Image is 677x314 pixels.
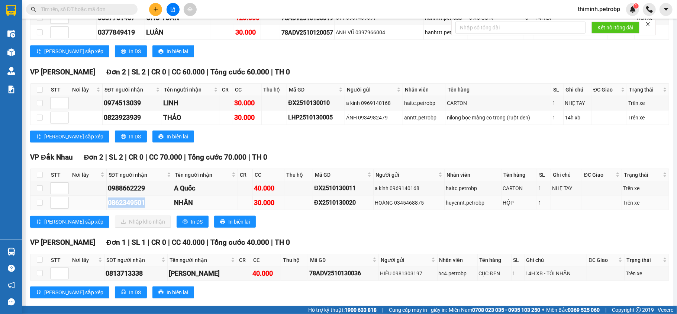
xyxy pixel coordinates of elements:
span: printer [121,49,126,55]
span: [PERSON_NAME] sắp xếp [44,288,103,297]
div: Trên xe [628,99,668,107]
span: SĐT người nhận [109,171,165,179]
div: HOÀNG 0345468875 [375,199,443,207]
div: 0813713338 [106,268,166,279]
td: 0377849419 [97,25,145,40]
span: In biên lai [167,132,188,141]
span: | [248,153,250,161]
div: LUÂN [146,27,210,38]
img: warehouse-icon [7,248,15,256]
div: Trên xe [626,269,668,278]
div: a kính 0969140168 [346,99,402,107]
th: SL [551,84,564,96]
span: search [31,7,36,12]
div: CARTON [503,184,536,192]
span: TH 0 [252,153,267,161]
th: CC [253,169,284,181]
span: [PERSON_NAME] sắp xếp [44,47,103,55]
sup: 1 [634,3,639,9]
div: 1 [552,113,562,122]
span: SĐT người nhận [104,86,154,94]
div: LHP2510130005 [288,113,344,122]
span: | [105,153,107,161]
span: TH 0 [275,68,290,76]
td: 0823923939 [103,110,162,125]
td: 0988662229 [107,181,173,196]
span: Miền Nam [449,306,540,314]
th: STT [49,254,70,266]
span: message [8,298,15,305]
div: 0974513039 [104,98,161,108]
button: sort-ascending[PERSON_NAME] sắp xếp [30,131,109,142]
span: SL 2 [109,153,123,161]
span: sort-ascending [36,219,41,225]
span: file-add [170,7,175,12]
button: printerIn biên lai [152,131,194,142]
div: 30.000 [234,112,260,123]
div: hc4.petrobp [439,269,476,278]
span: | [207,238,209,247]
span: Nơi lấy [72,86,95,94]
img: phone-icon [646,6,653,13]
th: CC [251,254,281,266]
button: sort-ascending[PERSON_NAME] sắp xếp [30,45,109,57]
img: logo-vxr [6,5,16,16]
span: SĐT người nhận [106,256,159,264]
div: [PERSON_NAME] [169,268,236,279]
div: huyennt.petrobp [446,199,500,207]
span: printer [121,289,126,295]
button: Kết nối tổng đài [591,22,639,33]
span: | [148,68,149,76]
td: 78ADV2510120057 [280,25,335,40]
td: LINH [162,96,220,110]
button: printerIn DS [115,131,147,142]
div: 0377849419 [98,27,144,38]
span: plus [153,7,158,12]
td: 78ADV2510130036 [308,266,379,281]
span: In DS [129,288,141,297]
span: | [148,238,149,247]
span: [PERSON_NAME] sắp xếp [44,132,103,141]
td: ĐX2510130020 [313,196,374,210]
button: sort-ascending[PERSON_NAME] sắp xếp [30,286,109,298]
div: NHÂN [174,198,237,208]
span: | [207,68,209,76]
div: 1 [538,184,549,192]
span: Trạng thái [629,86,661,94]
th: Tên hàng [502,169,537,181]
span: Cung cấp máy in - giấy in: [389,306,447,314]
span: CR 0 [151,238,166,247]
td: ĐX2510130010 [287,96,345,110]
span: Người gửi [347,86,395,94]
span: caret-down [663,6,670,13]
td: A Quốc [173,181,238,196]
div: 78ADV2510120057 [281,28,333,37]
th: Thu hộ [262,84,287,96]
th: CC [233,84,261,96]
span: ĐC Giao [584,171,614,179]
div: 0823923939 [104,112,161,123]
span: | [145,153,147,161]
div: CỤC ĐEN [479,269,510,278]
span: CC 70.000 [149,153,182,161]
span: ĐC Giao [593,86,619,94]
td: 0862349501 [107,196,173,210]
span: Nơi lấy [72,256,97,264]
button: sort-ascending[PERSON_NAME] sắp xếp [30,216,109,228]
span: Tổng cước 60.000 [210,68,269,76]
div: 1 [538,199,549,207]
div: HIẾU 0981303197 [380,269,436,278]
th: STT [49,169,70,181]
td: THẢO [162,110,220,125]
button: printerIn DS [115,286,147,298]
span: In DS [191,218,203,226]
button: aim [184,3,197,16]
span: Kết nối tổng đài [597,23,634,32]
span: In biên lai [167,288,188,297]
div: THẢO [163,112,219,123]
span: question-circle [8,265,15,272]
div: ĐX2510130020 [314,198,372,207]
span: Đơn 1 [106,238,126,247]
td: LUÂN [145,25,211,40]
span: VP [PERSON_NAME] [30,238,95,247]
